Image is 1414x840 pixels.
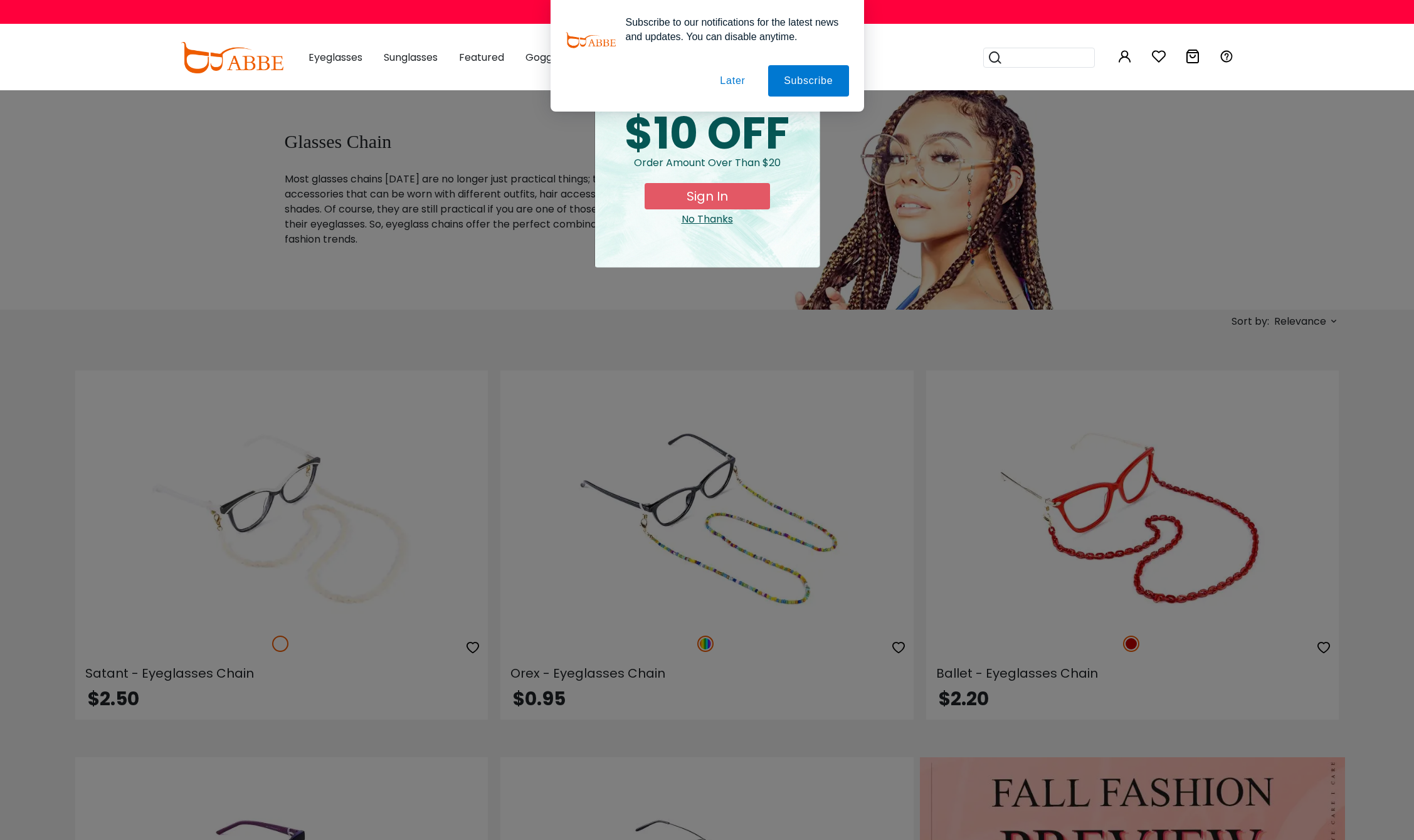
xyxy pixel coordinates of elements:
[616,15,849,44] div: Subscribe to our notifications for the latest news and updates. You can disable anytime.
[768,65,848,97] button: Subscribe
[704,65,761,97] button: Later
[605,112,810,155] div: $10 OFF
[566,15,616,65] img: notification icon
[645,183,770,209] button: Sign In
[605,212,810,227] div: Close
[605,155,810,183] div: Order amount over than $20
